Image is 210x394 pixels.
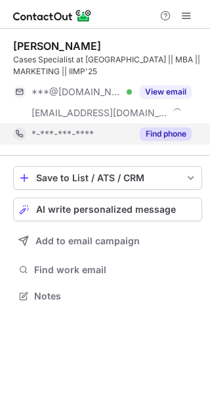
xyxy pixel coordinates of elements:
div: Cases Specialist at [GEOGRAPHIC_DATA] || MBA || MARKETING || IIMP'25 [13,54,202,77]
span: Notes [34,290,197,302]
button: Find work email [13,261,202,279]
button: save-profile-one-click [13,166,202,190]
div: [PERSON_NAME] [13,39,101,53]
span: [EMAIL_ADDRESS][DOMAIN_NAME] [31,107,168,119]
div: Save to List / ATS / CRM [36,173,179,183]
button: Notes [13,287,202,305]
span: ***@[DOMAIN_NAME] [31,86,122,98]
span: Add to email campaign [35,236,140,246]
img: ContactOut v5.3.10 [13,8,92,24]
span: AI write personalized message [36,204,176,215]
button: Add to email campaign [13,229,202,253]
button: AI write personalized message [13,198,202,221]
span: Find work email [34,264,197,276]
button: Reveal Button [140,85,192,98]
button: Reveal Button [140,127,192,141]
